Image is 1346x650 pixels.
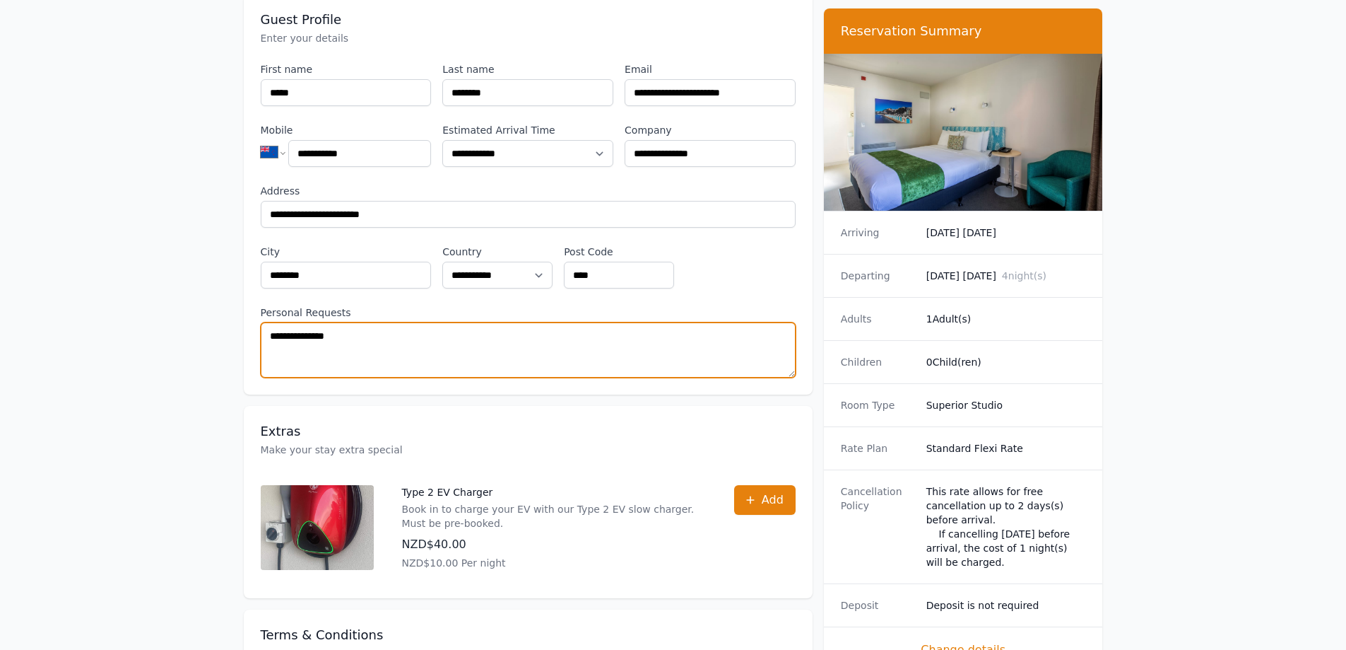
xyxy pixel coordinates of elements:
label: Post Code [564,245,674,259]
label: Email [625,62,796,76]
img: Superior Studio [824,54,1103,211]
img: Type 2 EV Charger [261,485,374,570]
label: City [261,245,432,259]
label: Country [442,245,553,259]
dd: Superior Studio [926,398,1086,412]
h3: Reservation Summary [841,23,1086,40]
dd: [DATE] [DATE] [926,269,1086,283]
label: First name [261,62,432,76]
label: Personal Requests [261,306,796,320]
dt: Rate Plan [841,441,915,455]
dd: 1 Adult(s) [926,312,1086,326]
p: Type 2 EV Charger [402,485,706,499]
dt: Room Type [841,398,915,412]
p: Book in to charge your EV with our Type 2 EV slow charger. Must be pre-booked. [402,502,706,530]
p: NZD$10.00 Per night [402,556,706,570]
p: Enter your details [261,31,796,45]
dd: [DATE] [DATE] [926,226,1086,240]
dt: Arriving [841,226,915,240]
label: Mobile [261,123,432,137]
dd: Standard Flexi Rate [926,441,1086,455]
dt: Cancellation Policy [841,484,915,569]
dt: Deposit [841,598,915,613]
div: This rate allows for free cancellation up to 2 days(s) before arrival. If cancelling [DATE] befor... [926,484,1086,569]
label: Company [625,123,796,137]
button: Add [734,485,796,515]
dt: Children [841,355,915,369]
p: Make your stay extra special [261,443,796,457]
h3: Guest Profile [261,11,796,28]
label: Last name [442,62,613,76]
dt: Adults [841,312,915,326]
dt: Departing [841,269,915,283]
h3: Terms & Conditions [261,627,796,644]
p: NZD$40.00 [402,536,706,553]
h3: Extras [261,423,796,440]
span: Add [762,492,784,509]
span: 4 night(s) [1002,270,1046,282]
dd: 0 Child(ren) [926,355,1086,369]
label: Address [261,184,796,198]
label: Estimated Arrival Time [442,123,613,137]
dd: Deposit is not required [926,598,1086,613]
